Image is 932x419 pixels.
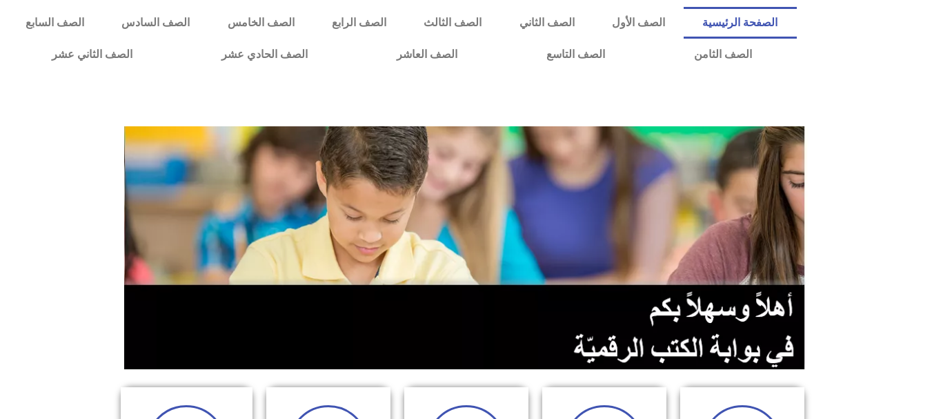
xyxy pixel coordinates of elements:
[352,39,502,70] a: الصف العاشر
[684,7,796,39] a: الصفحة الرئيسية
[209,7,313,39] a: الصف الخامس
[502,39,649,70] a: الصف التاسع
[649,39,796,70] a: الصف الثامن
[103,7,208,39] a: الصف السادس
[177,39,352,70] a: الصف الحادي عشر
[501,7,593,39] a: الصف الثاني
[405,7,500,39] a: الصف الثالث
[313,7,405,39] a: الصف الرابع
[7,39,177,70] a: الصف الثاني عشر
[593,7,684,39] a: الصف الأول
[7,7,103,39] a: الصف السابع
